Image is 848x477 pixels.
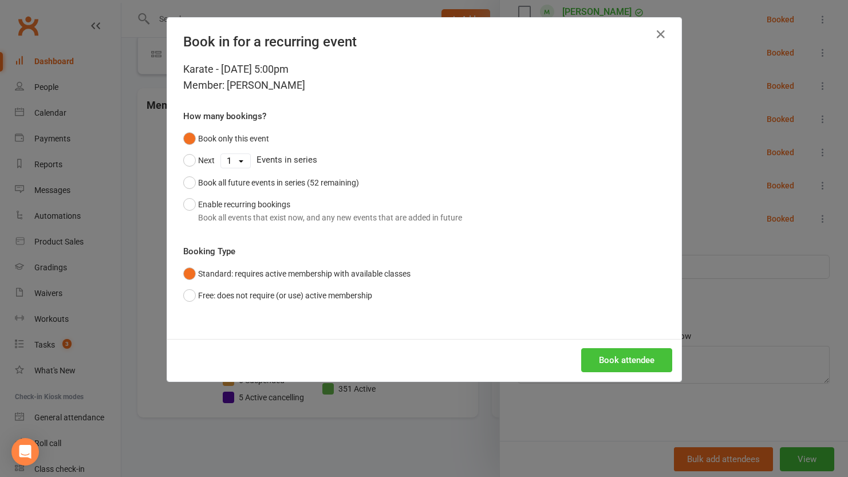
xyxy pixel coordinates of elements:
h4: Book in for a recurring event [183,34,665,50]
button: Close [652,25,670,44]
div: Karate - [DATE] 5:00pm Member: [PERSON_NAME] [183,61,665,93]
div: Book all events that exist now, and any new events that are added in future [198,211,462,224]
button: Book only this event [183,128,269,149]
button: Free: does not require (or use) active membership [183,285,372,306]
label: How many bookings? [183,109,266,123]
div: Events in series [183,149,665,171]
label: Booking Type [183,245,235,258]
button: Next [183,149,215,171]
button: Book all future events in series (52 remaining) [183,172,359,194]
button: Standard: requires active membership with available classes [183,263,411,285]
button: Enable recurring bookingsBook all events that exist now, and any new events that are added in future [183,194,462,228]
div: Book all future events in series (52 remaining) [198,176,359,189]
button: Book attendee [581,348,672,372]
div: Open Intercom Messenger [11,438,39,466]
